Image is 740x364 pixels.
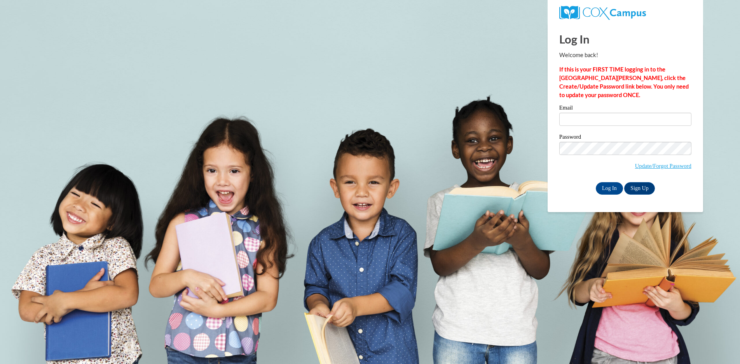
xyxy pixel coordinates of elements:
label: Password [559,134,691,142]
input: Log In [596,182,623,195]
p: Welcome back! [559,51,691,59]
a: COX Campus [559,9,646,16]
h1: Log In [559,31,691,47]
a: Update/Forgot Password [635,163,691,169]
img: COX Campus [559,6,646,20]
a: Sign Up [624,182,654,195]
strong: If this is your FIRST TIME logging in to the [GEOGRAPHIC_DATA][PERSON_NAME], click the Create/Upd... [559,66,689,98]
label: Email [559,105,691,113]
